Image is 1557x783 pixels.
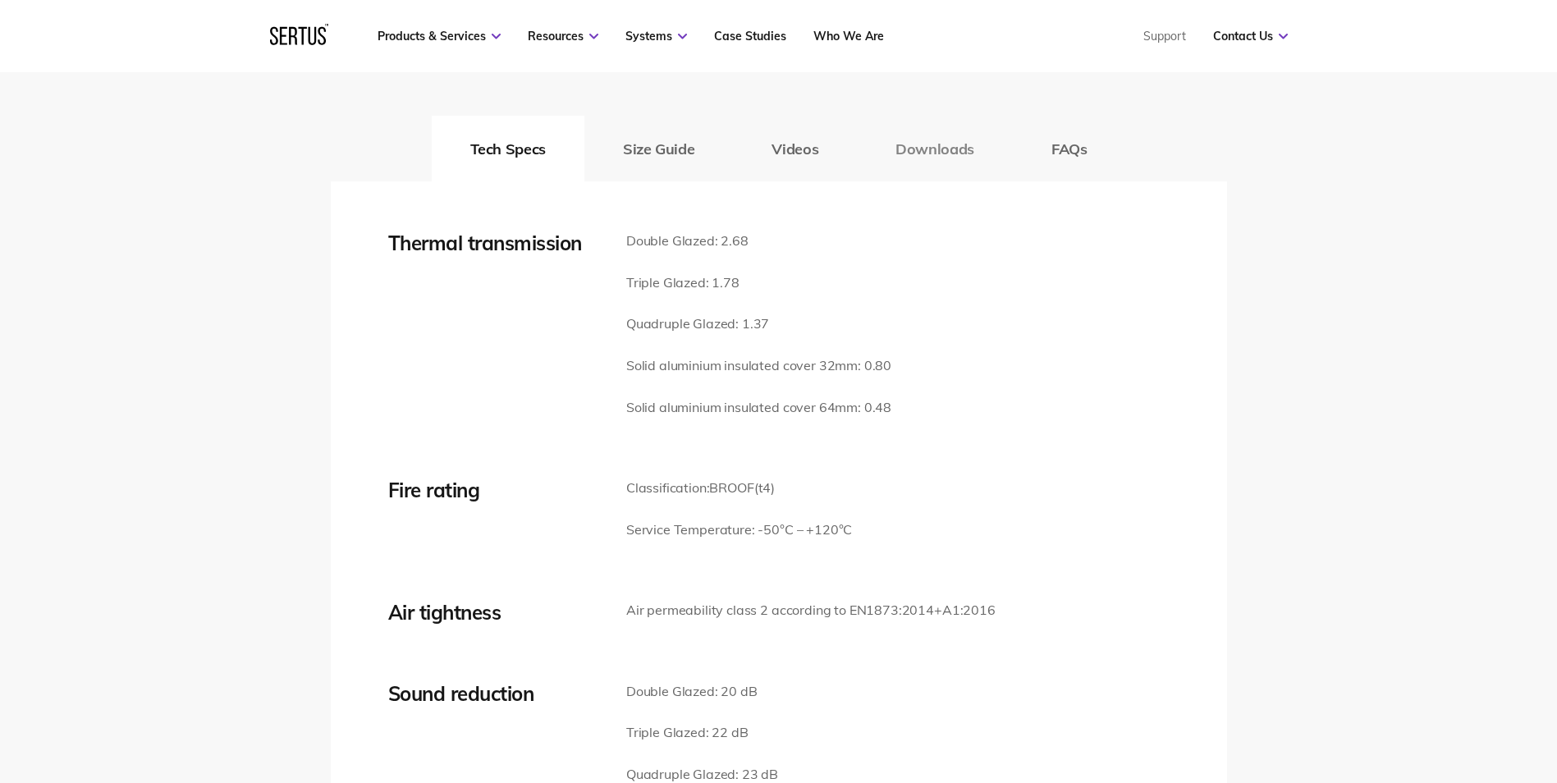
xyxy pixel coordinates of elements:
[714,29,786,43] a: Case Studies
[1143,29,1186,43] a: Support
[626,520,852,541] p: Service Temperature: -50°C – +120°C
[626,231,891,252] p: Double Glazed: 2.68
[626,397,891,419] p: Solid aluminium insulated cover 64mm: 0.48
[718,479,753,496] span: ROOF
[626,478,852,499] p: Classification:
[388,231,602,255] div: Thermal transmission
[625,29,687,43] a: Systems
[626,600,996,621] p: Air permeability class 2 according to EN1873:2014+A1:2016
[626,722,778,744] p: Triple Glazed: 22 dB
[584,116,733,181] button: Size Guide
[626,355,891,377] p: Solid aluminium insulated cover 32mm: 0.80
[626,681,778,703] p: Double Glazed: 20 dB
[1013,116,1126,181] button: FAQs
[733,116,857,181] button: Videos
[813,29,884,43] a: Who We Are
[1262,593,1557,783] iframe: Chat Widget
[388,681,602,706] div: Sound reduction
[709,479,718,496] span: B
[626,272,891,294] p: Triple Glazed: 1.78
[754,479,775,496] span: (t4)
[626,314,891,335] p: Quadruple Glazed: 1.37
[388,600,602,625] div: Air tightness
[857,116,1013,181] button: Downloads
[388,478,602,502] div: Fire rating
[1213,29,1288,43] a: Contact Us
[378,29,501,43] a: Products & Services
[528,29,598,43] a: Resources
